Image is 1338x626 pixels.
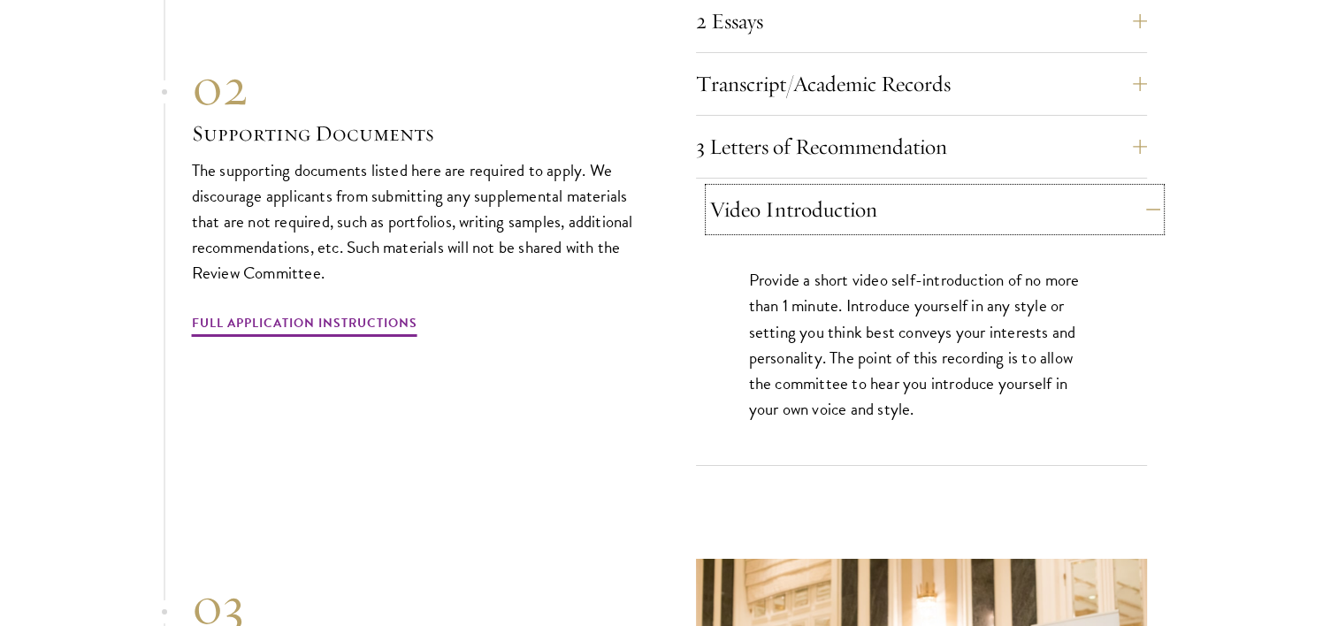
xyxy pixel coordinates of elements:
a: Full Application Instructions [192,312,417,340]
div: 02 [192,55,643,118]
h3: Supporting Documents [192,118,643,149]
button: Video Introduction [709,188,1160,231]
button: Transcript/Academic Records [696,63,1147,105]
p: The supporting documents listed here are required to apply. We discourage applicants from submitt... [192,157,643,286]
p: Provide a short video self-introduction of no more than 1 minute. Introduce yourself in any style... [749,267,1094,421]
button: 3 Letters of Recommendation [696,126,1147,168]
